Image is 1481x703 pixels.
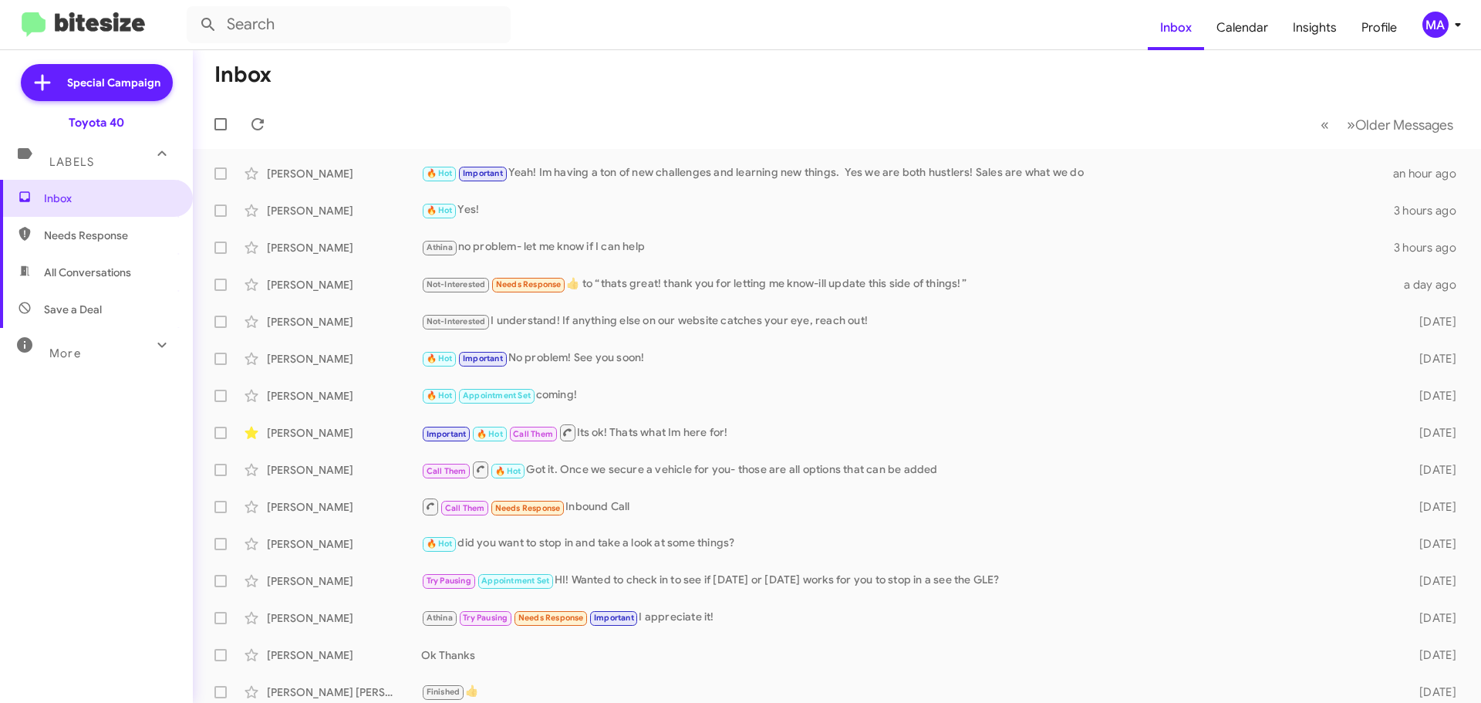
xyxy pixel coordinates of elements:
[1395,647,1469,663] div: [DATE]
[427,353,453,363] span: 🔥 Hot
[267,425,421,441] div: [PERSON_NAME]
[421,572,1395,590] div: HI! Wanted to check in to see if [DATE] or [DATE] works for you to stop in a see the GLE?
[496,279,562,289] span: Needs Response
[1395,425,1469,441] div: [DATE]
[267,462,421,478] div: [PERSON_NAME]
[214,63,272,87] h1: Inbox
[1422,12,1449,38] div: MA
[427,168,453,178] span: 🔥 Hot
[421,313,1395,330] div: I understand! If anything else on our website catches your eye, reach out!
[69,115,124,130] div: Toyota 40
[1148,5,1204,50] a: Inbox
[267,647,421,663] div: [PERSON_NAME]
[421,609,1395,627] div: I appreciate it!
[427,279,486,289] span: Not-Interested
[1395,314,1469,330] div: [DATE]
[421,164,1393,182] div: Yeah! Im having a ton of new challenges and learning new things. Yes we are both hustlers! Sales ...
[421,350,1395,367] div: No problem! See you soon!
[267,166,421,181] div: [PERSON_NAME]
[44,265,131,280] span: All Conversations
[1395,610,1469,626] div: [DATE]
[427,390,453,401] span: 🔥 Hot
[187,6,511,43] input: Search
[421,535,1395,553] div: did you want to stop in and take a look at some things?
[463,613,508,623] span: Try Pausing
[427,466,467,476] span: Call Them
[267,573,421,589] div: [PERSON_NAME]
[1395,684,1469,700] div: [DATE]
[1395,573,1469,589] div: [DATE]
[477,429,503,439] span: 🔥 Hot
[427,205,453,215] span: 🔥 Hot
[1349,5,1409,50] a: Profile
[463,353,503,363] span: Important
[267,499,421,515] div: [PERSON_NAME]
[267,684,421,700] div: [PERSON_NAME] [PERSON_NAME]
[1393,166,1469,181] div: an hour ago
[1409,12,1464,38] button: MA
[267,203,421,218] div: [PERSON_NAME]
[1204,5,1280,50] a: Calendar
[1312,109,1462,140] nav: Page navigation example
[1395,351,1469,367] div: [DATE]
[463,168,503,178] span: Important
[21,64,173,101] a: Special Campaign
[1394,203,1469,218] div: 3 hours ago
[1347,115,1355,134] span: »
[421,460,1395,479] div: Got it. Once we secure a vehicle for you- those are all options that can be added
[481,576,549,586] span: Appointment Set
[421,683,1395,701] div: 👍
[495,466,521,476] span: 🔥 Hot
[495,503,561,513] span: Needs Response
[1321,115,1329,134] span: «
[427,242,453,252] span: Athina
[421,497,1395,516] div: Inbound Call
[1338,109,1462,140] button: Next
[421,647,1395,663] div: Ok Thanks
[463,390,531,401] span: Appointment Set
[44,228,175,243] span: Needs Response
[1395,462,1469,478] div: [DATE]
[427,539,453,549] span: 🔥 Hot
[67,75,160,90] span: Special Campaign
[421,387,1395,404] div: coming!
[49,155,94,169] span: Labels
[1395,388,1469,404] div: [DATE]
[421,201,1394,219] div: Yes!
[421,238,1394,256] div: no problem- let me know if I can help
[513,429,553,439] span: Call Them
[267,240,421,255] div: [PERSON_NAME]
[267,277,421,292] div: [PERSON_NAME]
[1311,109,1338,140] button: Previous
[1394,240,1469,255] div: 3 hours ago
[1395,499,1469,515] div: [DATE]
[427,613,453,623] span: Athina
[427,687,460,697] span: Finished
[267,388,421,404] div: [PERSON_NAME]
[427,576,471,586] span: Try Pausing
[267,351,421,367] div: [PERSON_NAME]
[1280,5,1349,50] a: Insights
[44,302,102,317] span: Save a Deal
[421,275,1395,293] div: ​👍​ to “ thats great! thank you for letting me know-ill update this side of things! ”
[518,613,584,623] span: Needs Response
[267,536,421,552] div: [PERSON_NAME]
[267,610,421,626] div: [PERSON_NAME]
[427,429,467,439] span: Important
[1355,117,1453,134] span: Older Messages
[1395,277,1469,292] div: a day ago
[1395,536,1469,552] div: [DATE]
[427,316,486,326] span: Not-Interested
[445,503,485,513] span: Call Them
[421,423,1395,442] div: Its ok! Thats what Im here for!
[594,613,634,623] span: Important
[267,314,421,330] div: [PERSON_NAME]
[49,346,81,360] span: More
[44,191,175,206] span: Inbox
